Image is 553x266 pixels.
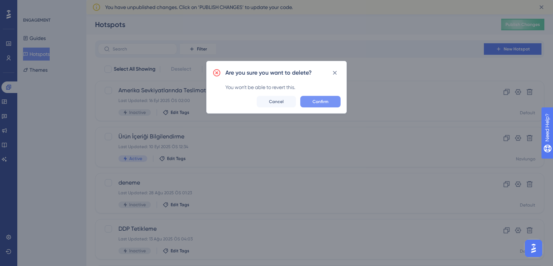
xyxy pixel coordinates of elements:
span: Cancel [269,99,284,105]
h2: Are you sure you want to delete? [225,68,312,77]
span: Need Help? [17,2,45,10]
span: Confirm [313,99,328,105]
div: You won't be able to revert this. [225,83,341,92]
iframe: UserGuiding AI Assistant Launcher [523,238,544,259]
